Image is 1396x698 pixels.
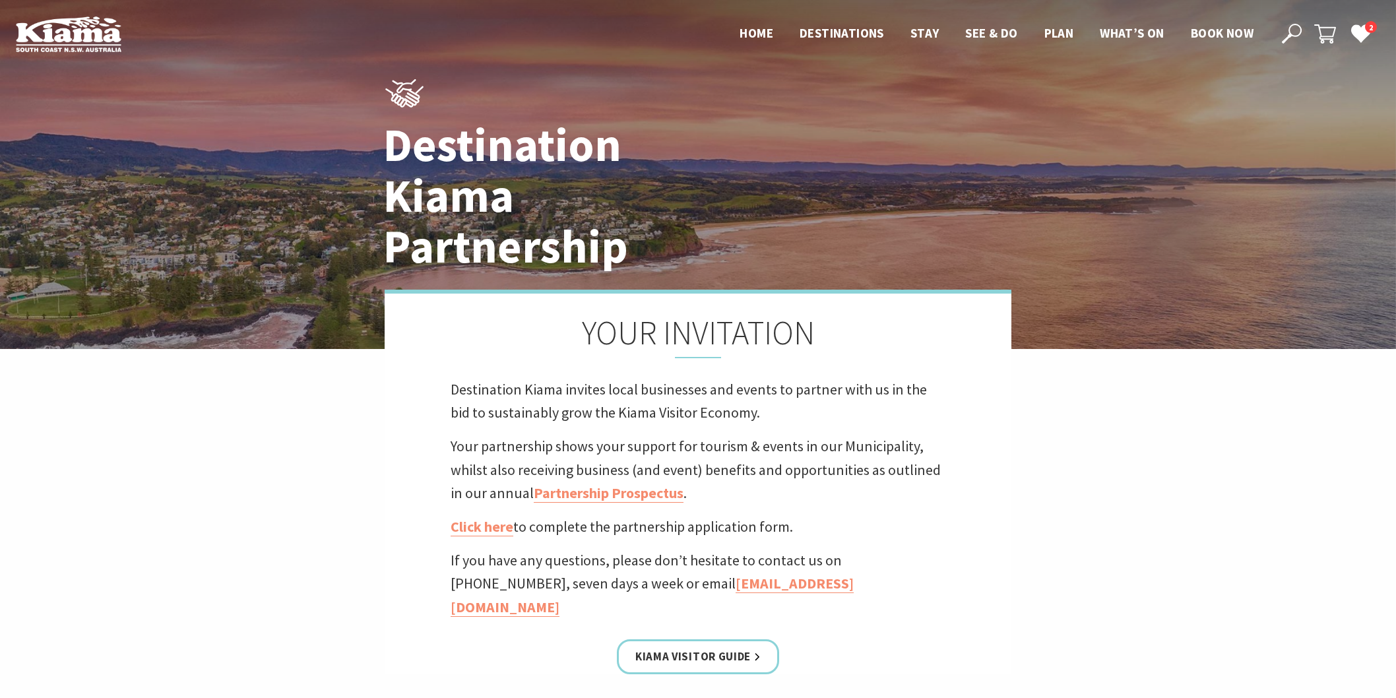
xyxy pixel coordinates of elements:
[451,435,945,505] p: Your partnership shows your support for tourism & events in our Municipality, whilst also receivi...
[910,25,939,41] span: Stay
[1365,21,1377,34] span: 2
[726,23,1267,45] nav: Main Menu
[740,25,773,41] span: Home
[451,313,945,358] h2: YOUR INVITATION
[1350,23,1370,43] a: 2
[534,484,683,503] a: Partnership Prospectus
[383,119,756,272] h1: Destination Kiama Partnership
[800,25,884,41] span: Destinations
[1191,25,1253,41] span: Book now
[451,515,945,538] p: to complete the partnership application form.
[451,574,854,616] a: [EMAIL_ADDRESS][DOMAIN_NAME]
[451,378,945,424] p: Destination Kiama invites local businesses and events to partner with us in the bid to sustainabl...
[965,25,1017,41] span: See & Do
[1044,25,1074,41] span: Plan
[1100,25,1164,41] span: What’s On
[16,16,121,52] img: Kiama Logo
[451,549,945,619] p: If you have any questions, please don’t hesitate to contact us on [PHONE_NUMBER], seven days a we...
[617,639,779,674] a: Kiama Visitor Guide
[451,517,513,536] a: Click here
